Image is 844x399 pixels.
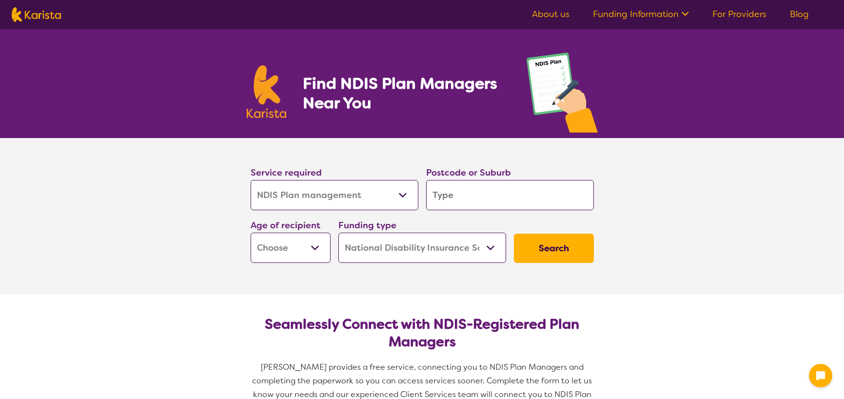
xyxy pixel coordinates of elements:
h1: Find NDIS Plan Managers Near You [303,74,507,113]
label: Service required [251,167,322,179]
a: Blog [790,8,809,20]
button: Search [514,234,594,263]
a: About us [532,8,569,20]
h2: Seamlessly Connect with NDIS-Registered Plan Managers [258,316,586,351]
img: Karista logo [247,65,287,118]
label: Age of recipient [251,219,320,231]
label: Postcode or Suburb [426,167,511,179]
img: plan-management [527,53,598,138]
img: Karista logo [12,7,61,22]
label: Funding type [338,219,396,231]
a: For Providers [712,8,766,20]
input: Type [426,180,594,210]
a: Funding Information [593,8,689,20]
